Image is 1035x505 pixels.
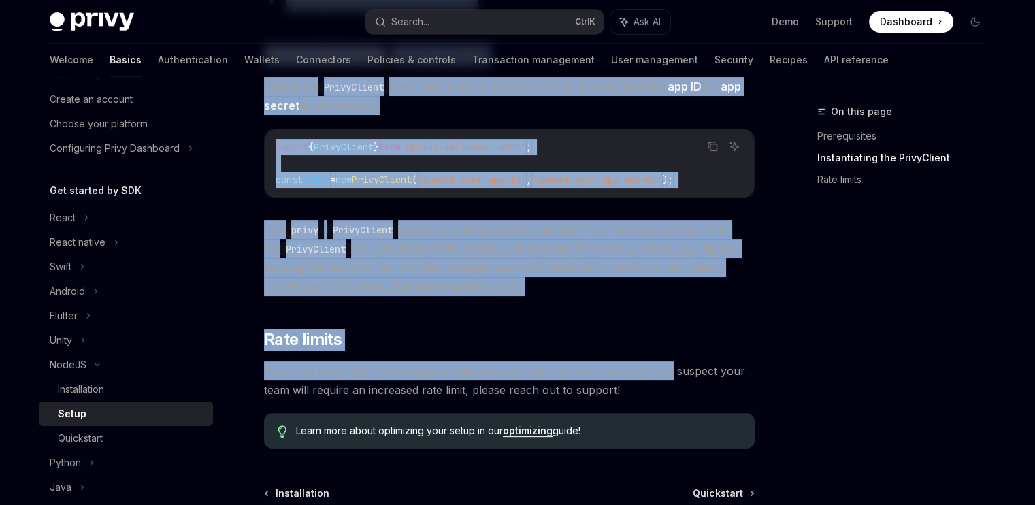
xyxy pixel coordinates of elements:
[772,15,799,29] a: Demo
[610,10,670,34] button: Ask AI
[50,283,85,299] div: Android
[276,174,303,186] span: const
[244,44,280,76] a: Wallets
[286,223,324,238] code: privy
[39,112,213,136] a: Choose your platform
[824,44,889,76] a: API reference
[693,487,753,500] a: Quickstart
[611,44,698,76] a: User management
[817,125,997,147] a: Prerequisites
[50,116,148,132] div: Choose your platform
[526,141,531,153] span: ;
[276,141,308,153] span: import
[50,12,134,31] img: dark logo
[296,424,740,438] span: Learn more about optimizing your setup in our guide!
[379,141,401,153] span: from
[531,174,662,186] span: 'insert-your-app-secret'
[770,44,808,76] a: Recipes
[817,147,997,169] a: Instantiating the PrivyClient
[472,44,595,76] a: Transaction management
[330,174,335,186] span: =
[50,210,76,226] div: React
[50,234,105,250] div: React native
[714,44,753,76] a: Security
[264,220,755,296] span: This is now your entry point to manage Privy from your server. With the you can interact with wal...
[50,44,93,76] a: Welcome
[880,15,932,29] span: Dashboard
[964,11,986,33] button: Toggle dark mode
[296,44,351,76] a: Connectors
[50,357,86,373] div: NodeJS
[391,14,429,30] div: Search...
[314,141,374,153] span: PrivyClient
[265,487,329,500] a: Installation
[503,425,553,437] a: optimizing
[335,174,352,186] span: new
[39,402,213,426] a: Setup
[110,44,142,76] a: Basics
[817,169,997,191] a: Rate limits
[58,430,103,446] div: Quickstart
[662,174,673,186] span: );
[39,377,213,402] a: Installation
[276,487,329,500] span: Installation
[318,80,389,95] code: PrivyClient
[50,259,71,275] div: Swift
[308,141,314,153] span: {
[264,329,342,351] span: Rate limits
[365,10,604,34] button: Search...CtrlK
[693,487,743,500] span: Quickstart
[869,11,953,33] a: Dashboard
[264,77,755,115] span: Import the class and create an instance of it by passing the Privy and as parameters.
[50,455,81,471] div: Python
[50,140,180,157] div: Configuring Privy Dashboard
[634,15,661,29] span: Ask AI
[401,141,526,153] span: '@privy-io/server-auth'
[50,332,72,348] div: Unity
[158,44,228,76] a: Authentication
[815,15,853,29] a: Support
[58,406,86,422] div: Setup
[725,137,743,155] button: Ask AI
[831,103,892,120] span: On this page
[50,479,71,495] div: Java
[303,174,330,186] span: privy
[412,174,417,186] span: (
[704,137,721,155] button: Copy the contents from the code block
[39,87,213,112] a: Create an account
[50,308,78,324] div: Flutter
[367,44,456,76] a: Policies & controls
[374,141,379,153] span: }
[352,174,412,186] span: PrivyClient
[58,381,104,397] div: Installation
[526,174,531,186] span: ,
[327,223,398,238] code: PrivyClient
[668,80,702,93] strong: app ID
[278,425,287,438] svg: Tip
[280,242,351,257] code: PrivyClient
[264,361,755,400] span: Privy rate limits REST API endpoints that you may call from your server. If you suspect your team...
[50,91,133,108] div: Create an account
[50,182,142,199] h5: Get started by SDK
[417,174,526,186] span: 'insert-your-app-id'
[575,16,595,27] span: Ctrl K
[39,426,213,451] a: Quickstart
